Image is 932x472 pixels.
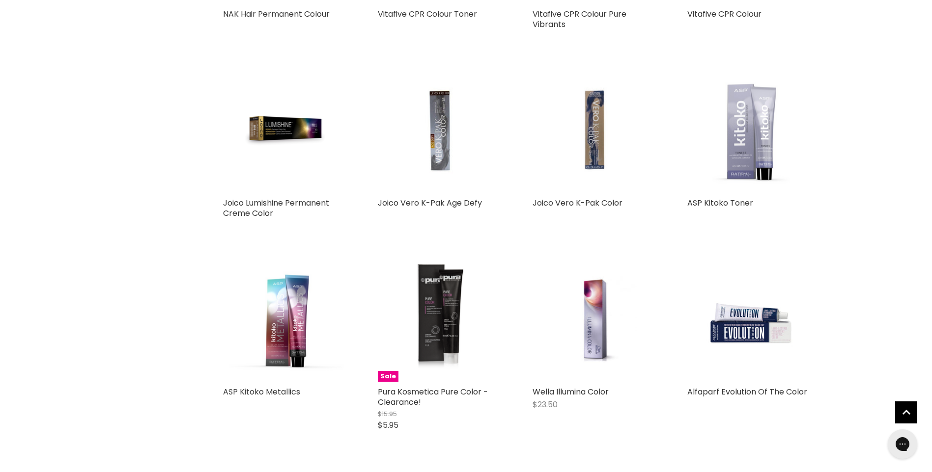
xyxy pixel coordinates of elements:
[533,399,558,410] span: $23.50
[687,386,807,397] a: Alfaparf Evolution Of The Color
[378,386,488,408] a: Pura Kosmetica Pure Color - Clearance!
[553,257,637,382] img: Wella Illumina Color
[223,68,348,193] a: Joico Lumishine Permanent Creme Color
[223,8,330,20] a: NAK Hair Permanent Colour
[687,197,753,209] a: ASP Kitoko Toner
[533,8,626,30] a: Vitafive CPR Colour Pure Vibrants
[378,8,477,20] a: Vitafive CPR Colour Toner
[398,68,482,193] img: Joico Vero K-Pak Age Defy
[378,257,503,382] a: Pura Kosmetica Pure Color - Clearance!Sale
[533,68,658,193] a: Joico Vero K-Pak Color
[883,426,922,462] iframe: Gorgias live chat messenger
[378,68,503,193] a: Joico Vero K-Pak Age Defy
[378,371,398,382] span: Sale
[223,257,348,381] img: ASP Kitoko Metallics
[687,257,813,382] img: Alfaparf Evolution Of The Color
[687,68,813,192] img: ASP Kitoko Toner
[687,8,762,20] a: Vitafive CPR Colour
[378,197,482,209] a: Joico Vero K-Pak Age Defy
[533,197,622,209] a: Joico Vero K-Pak Color
[223,386,300,397] a: ASP Kitoko Metallics
[398,257,482,382] img: Pura Kosmetica Pure Color - Clearance!
[378,420,398,431] span: $5.95
[223,197,329,219] a: Joico Lumishine Permanent Creme Color
[378,409,397,419] span: $15.95
[553,68,637,193] img: Joico Vero K-Pak Color
[533,386,609,397] a: Wella Illumina Color
[244,68,327,193] img: Joico Lumishine Permanent Creme Color
[533,257,658,382] a: Wella Illumina Color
